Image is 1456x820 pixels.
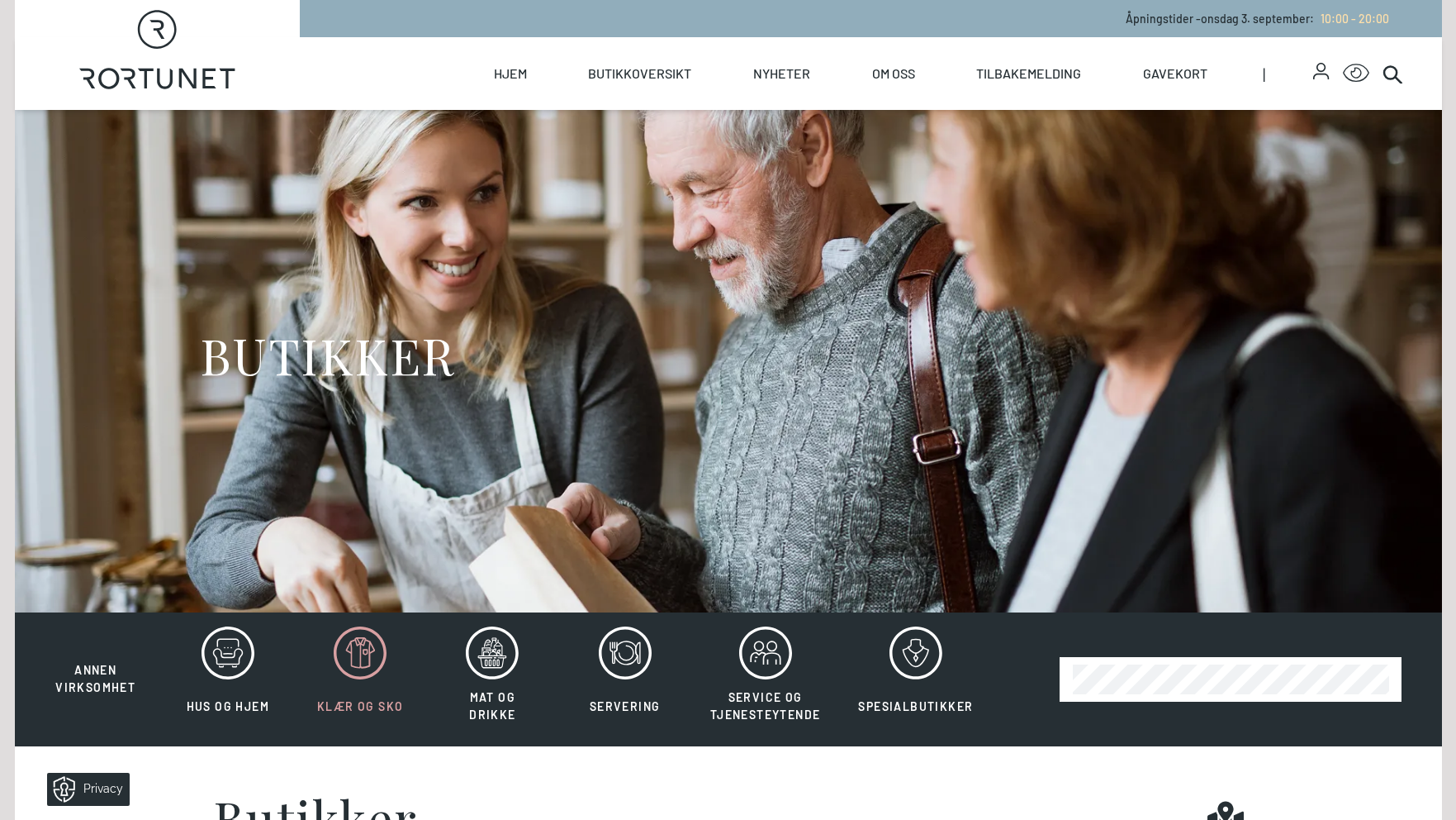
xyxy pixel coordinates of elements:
iframe: Manage Preferences [17,767,151,812]
a: 10:00 - 20:00 [1314,12,1389,26]
span: Spesialbutikker [858,699,973,713]
a: Tilbakemelding [976,37,1081,110]
span: Annen virksomhet [55,663,135,694]
a: Hjem [494,37,527,110]
button: Annen virksomhet [31,626,160,697]
a: Om oss [872,37,915,110]
span: 10:00 - 20:00 [1321,12,1389,26]
span: Klær og sko [317,699,403,713]
button: Service og tjenesteytende [693,626,838,733]
button: Open Accessibility Menu [1343,60,1369,87]
button: Klær og sko [296,626,424,733]
button: Spesialbutikker [841,626,990,733]
span: Servering [590,699,661,713]
button: Mat og drikke [428,626,557,733]
a: Nyheter [753,37,810,110]
a: Butikkoversikt [588,37,691,110]
button: Hus og hjem [164,626,292,733]
p: Åpningstider - onsdag 3. september : [1126,10,1389,27]
a: Gavekort [1143,37,1207,110]
span: Service og tjenesteytende [710,690,821,722]
span: Hus og hjem [187,699,269,713]
span: | [1263,37,1314,110]
span: Mat og drikke [469,690,515,722]
button: Servering [561,626,690,733]
h1: BUTIKKER [200,324,455,386]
